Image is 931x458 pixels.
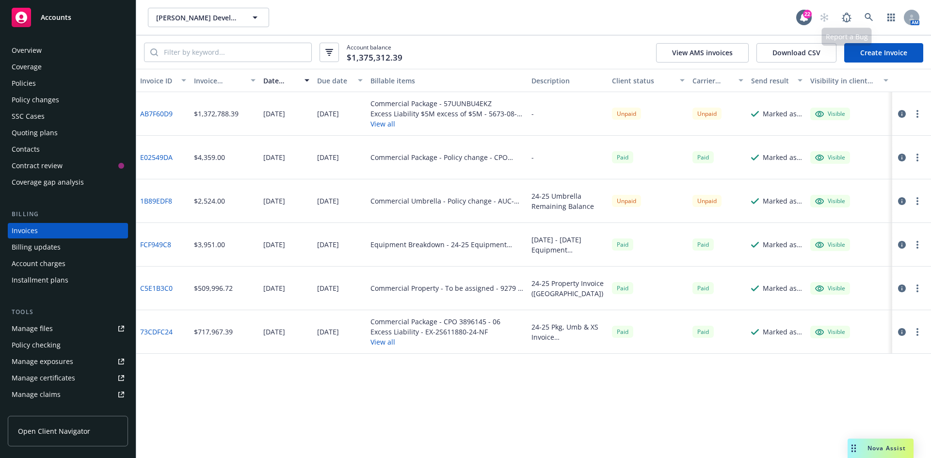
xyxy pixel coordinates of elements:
a: Account charges [8,256,128,271]
div: Visible [815,197,845,205]
div: Paid [612,326,633,338]
div: Manage files [12,321,53,336]
div: Unpaid [692,108,722,120]
a: Manage claims [8,387,128,402]
div: $717,967.39 [194,327,233,337]
div: [DATE] - [DATE] Equipment Breakdown [531,235,604,255]
div: Unpaid [612,195,641,207]
a: Search [859,8,879,27]
a: Contract review [8,158,128,174]
div: $3,951.00 [194,239,225,250]
button: Invoice ID [136,69,190,92]
div: Visible [815,110,845,118]
a: Coverage gap analysis [8,174,128,190]
svg: Search [150,48,158,56]
div: Overview [12,43,42,58]
a: Manage certificates [8,370,128,386]
span: Accounts [41,14,71,21]
div: Drag to move [848,439,860,458]
div: Visibility in client dash [810,76,878,86]
div: [DATE] [317,109,339,119]
div: Invoices [12,223,38,238]
div: [DATE] [263,152,285,162]
div: Account charges [12,256,65,271]
div: Unpaid [612,108,641,120]
div: 22 [803,10,812,18]
div: Quoting plans [12,125,58,141]
div: [DATE] [317,152,339,162]
div: Invoice amount [194,76,245,86]
button: View all [370,337,500,347]
button: Carrier status [689,69,748,92]
button: Send result [747,69,806,92]
div: Paid [692,238,714,251]
a: Policy changes [8,92,128,108]
a: E02549DA [140,152,173,162]
div: Excess Liability - EX-2S611880-24-NF [370,327,500,337]
div: Equipment Breakdown - 24-25 Equipment Breakdown - YB2-L9L-479103-014 [370,239,524,250]
div: Unpaid [692,195,722,207]
div: $4,359.00 [194,152,225,162]
div: Marked as sent [763,239,803,250]
div: Commercial Property - To be assigned - 9279 - [PERSON_NAME] Development Company LLC - [DATE] 1727... [370,283,524,293]
a: FCF949C8 [140,239,171,250]
div: 24-25 Pkg, Umb & XS Invoice ([GEOGRAPHIC_DATA] & Travelers) [531,322,604,342]
div: Paid [692,326,714,338]
a: Policies [8,76,128,91]
div: Policy changes [12,92,59,108]
button: Date issued [259,69,313,92]
button: Client status [608,69,689,92]
span: Paid [692,282,714,294]
a: Manage exposures [8,354,128,369]
a: Create Invoice [844,43,923,63]
div: [DATE] [263,196,285,206]
div: Visible [815,328,845,336]
div: $2,524.00 [194,196,225,206]
span: [PERSON_NAME] Development Company LLC [156,13,240,23]
div: - [531,109,534,119]
a: Contacts [8,142,128,157]
div: Tools [8,307,128,317]
div: $509,996.72 [194,283,233,293]
a: 1B89EDF8 [140,196,172,206]
div: SSC Cases [12,109,45,124]
div: $1,372,788.39 [194,109,239,119]
span: Paid [612,151,633,163]
span: Paid [692,151,714,163]
div: Manage claims [12,387,61,402]
a: Switch app [882,8,901,27]
div: Marked as sent [763,196,803,206]
button: [PERSON_NAME] Development Company LLC [148,8,269,27]
div: Billable items [370,76,524,86]
a: Coverage [8,59,128,75]
div: Visible [815,153,845,162]
div: Billing [8,209,128,219]
a: AB7F60D9 [140,109,173,119]
div: [DATE] [317,239,339,250]
div: Visible [815,284,845,293]
div: Commercial Umbrella - Policy change - AUC-0407537-06 [370,196,524,206]
div: 24-25 Umbrella Remaining Balance [531,191,604,211]
div: Policy checking [12,337,61,353]
div: Coverage [12,59,42,75]
a: Installment plans [8,272,128,288]
div: Date issued [263,76,299,86]
div: Marked as sent [763,152,803,162]
button: Nova Assist [848,439,914,458]
span: Open Client Navigator [18,426,90,436]
a: Billing updates [8,239,128,255]
div: Manage BORs [12,403,57,419]
div: 24-25 Property Invoice ([GEOGRAPHIC_DATA]) [531,278,604,299]
div: [DATE] [317,283,339,293]
button: Due date [313,69,367,92]
div: Send result [751,76,792,86]
div: Commercial Package - CPO 3896145 - 06 [370,316,500,327]
a: 73CDFC24 [140,327,173,337]
div: Carrier status [692,76,733,86]
div: Excess Liability $5M excess of $5M - 5673-08-85 [370,109,524,119]
div: [DATE] [263,327,285,337]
